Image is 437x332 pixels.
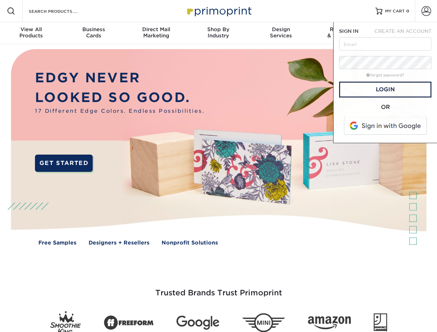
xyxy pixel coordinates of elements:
span: 17 Different Edge Colors. Endless Possibilities. [35,107,204,115]
div: & Templates [312,26,374,39]
span: Business [62,26,125,33]
div: Cards [62,26,125,39]
a: GET STARTED [35,155,93,172]
span: Resources [312,26,374,33]
a: Free Samples [38,239,76,247]
img: Primoprint [184,3,253,18]
p: EDGY NEVER [35,68,204,88]
span: CREATE AN ACCOUNT [374,28,431,34]
div: Marketing [125,26,187,39]
div: Services [250,26,312,39]
span: Shop By [187,26,249,33]
a: Login [339,82,431,98]
p: LOOKED SO GOOD. [35,88,204,108]
iframe: Google Customer Reviews [2,311,59,330]
div: Industry [187,26,249,39]
input: Email [339,37,431,50]
h3: Trusted Brands Trust Primoprint [16,272,421,306]
a: Direct MailMarketing [125,22,187,44]
a: Nonprofit Solutions [162,239,218,247]
img: Amazon [308,316,351,330]
div: OR [339,103,431,111]
a: Shop ByIndustry [187,22,249,44]
input: SEARCH PRODUCTS..... [28,7,95,15]
span: SIGN IN [339,28,358,34]
span: Direct Mail [125,26,187,33]
a: Designers + Resellers [89,239,149,247]
a: forgot password? [366,73,404,77]
a: BusinessCards [62,22,125,44]
span: MY CART [385,8,405,14]
img: Google [176,316,219,330]
span: Design [250,26,312,33]
a: DesignServices [250,22,312,44]
a: Resources& Templates [312,22,374,44]
img: Goodwill [374,313,387,332]
span: 0 [406,9,409,13]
